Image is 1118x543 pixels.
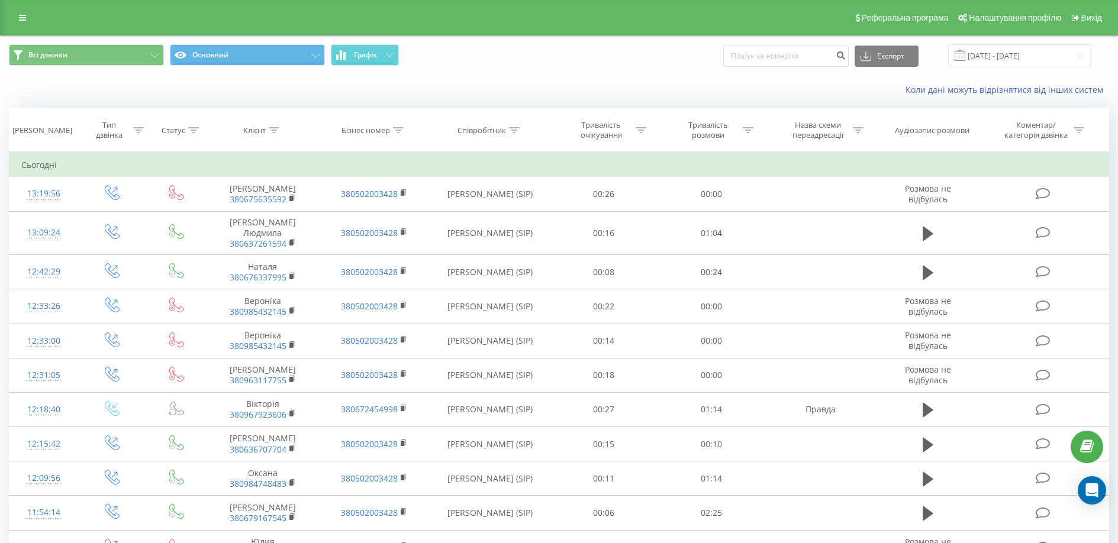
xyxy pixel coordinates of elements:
[341,125,390,135] div: Бізнес номер
[207,358,318,392] td: [PERSON_NAME]
[230,512,286,523] a: 380679167545
[658,461,765,496] td: 01:14
[331,44,399,66] button: Графік
[207,496,318,530] td: [PERSON_NAME]
[341,227,398,238] a: 380502003428
[550,496,658,530] td: 00:06
[21,398,66,421] div: 12:18:40
[895,125,969,135] div: Аудіозапис розмови
[906,84,1109,95] a: Коли дані можуть відрізнятися вiд інших систем
[207,255,318,289] td: Наталя
[207,461,318,496] td: Оксана
[341,188,398,199] a: 380502003428
[550,255,658,289] td: 00:08
[862,13,949,22] span: Реферальна програма
[21,329,66,353] div: 12:33:00
[658,289,765,324] td: 00:00
[658,177,765,211] td: 00:00
[21,432,66,455] div: 12:15:42
[1081,13,1102,22] span: Вихід
[550,211,658,255] td: 00:16
[230,306,286,317] a: 380985432145
[855,46,919,67] button: Експорт
[341,473,398,484] a: 380502003428
[550,289,658,324] td: 00:22
[230,271,286,283] a: 380676337995
[230,444,286,455] a: 380636707704
[21,467,66,490] div: 12:09:56
[207,427,318,461] td: [PERSON_NAME]
[430,427,550,461] td: [PERSON_NAME] (SIP)
[341,369,398,380] a: 380502003428
[21,364,66,387] div: 12:31:05
[230,478,286,489] a: 380984748483
[658,392,765,426] td: 01:14
[341,266,398,277] a: 380502003428
[1001,120,1071,140] div: Коментар/категорія дзвінка
[207,177,318,211] td: [PERSON_NAME]
[21,260,66,283] div: 12:42:29
[88,120,130,140] div: Тип дзвінка
[207,392,318,426] td: Вікторія
[230,409,286,420] a: 380967923606
[28,50,67,60] span: Всі дзвінки
[765,392,877,426] td: Правда
[341,507,398,518] a: 380502003428
[9,153,1109,177] td: Сьогодні
[569,120,633,140] div: Тривалість очікування
[969,13,1061,22] span: Налаштування профілю
[550,177,658,211] td: 00:26
[430,211,550,255] td: [PERSON_NAME] (SIP)
[21,501,66,524] div: 11:54:14
[430,461,550,496] td: [PERSON_NAME] (SIP)
[230,193,286,205] a: 380675635592
[658,496,765,530] td: 02:25
[207,324,318,358] td: Вероніка
[21,295,66,318] div: 12:33:26
[905,295,951,317] span: Розмова не відбулась
[21,221,66,244] div: 13:09:24
[457,125,506,135] div: Співробітник
[430,392,550,426] td: [PERSON_NAME] (SIP)
[905,183,951,205] span: Розмова не відбулась
[243,125,266,135] div: Клієнт
[550,427,658,461] td: 00:15
[162,125,185,135] div: Статус
[1078,476,1106,505] div: Open Intercom Messenger
[550,358,658,392] td: 00:18
[341,438,398,450] a: 380502003428
[341,335,398,346] a: 380502003428
[787,120,850,140] div: Назва схеми переадресації
[9,44,164,66] button: Всі дзвінки
[905,364,951,386] span: Розмова не відбулась
[207,289,318,324] td: Вероніка
[430,289,550,324] td: [PERSON_NAME] (SIP)
[230,374,286,386] a: 380963117755
[430,358,550,392] td: [PERSON_NAME] (SIP)
[658,324,765,358] td: 00:00
[21,182,66,205] div: 13:19:56
[550,324,658,358] td: 00:14
[676,120,740,140] div: Тривалість розмови
[723,46,849,67] input: Пошук за номером
[550,392,658,426] td: 00:27
[658,211,765,255] td: 01:04
[430,177,550,211] td: [PERSON_NAME] (SIP)
[430,255,550,289] td: [PERSON_NAME] (SIP)
[658,427,765,461] td: 00:10
[550,461,658,496] td: 00:11
[230,238,286,249] a: 380637261594
[905,329,951,351] span: Розмова не відбулась
[354,51,377,59] span: Графік
[341,403,398,415] a: 380672454998
[430,496,550,530] td: [PERSON_NAME] (SIP)
[430,324,550,358] td: [PERSON_NAME] (SIP)
[12,125,72,135] div: [PERSON_NAME]
[230,340,286,351] a: 380985432145
[341,300,398,312] a: 380502003428
[170,44,325,66] button: Основний
[207,211,318,255] td: [PERSON_NAME] Людмила
[658,255,765,289] td: 00:24
[658,358,765,392] td: 00:00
